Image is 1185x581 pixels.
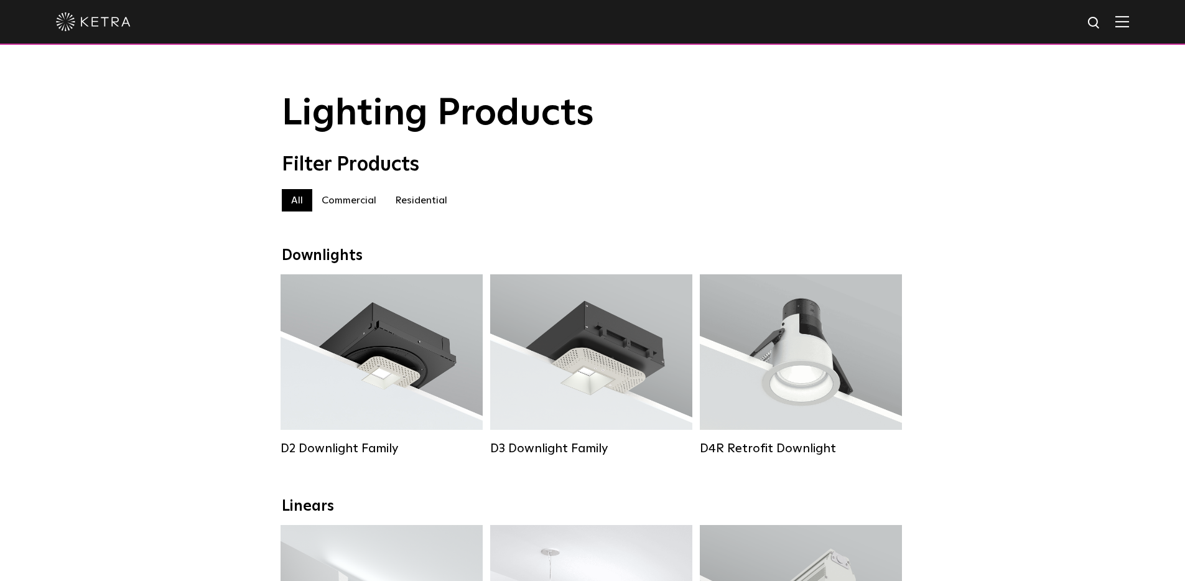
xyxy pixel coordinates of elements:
label: Commercial [312,189,386,211]
a: D2 Downlight Family Lumen Output:1200Colors:White / Black / Gloss Black / Silver / Bronze / Silve... [281,274,483,456]
img: ketra-logo-2019-white [56,12,131,31]
label: All [282,189,312,211]
label: Residential [386,189,457,211]
img: search icon [1087,16,1102,31]
a: D4R Retrofit Downlight Lumen Output:800Colors:White / BlackBeam Angles:15° / 25° / 40° / 60°Watta... [700,274,902,456]
a: D3 Downlight Family Lumen Output:700 / 900 / 1100Colors:White / Black / Silver / Bronze / Paintab... [490,274,692,456]
div: Downlights [282,247,904,265]
img: Hamburger%20Nav.svg [1115,16,1129,27]
div: Linears [282,498,904,516]
div: D4R Retrofit Downlight [700,441,902,456]
div: D2 Downlight Family [281,441,483,456]
div: D3 Downlight Family [490,441,692,456]
span: Lighting Products [282,95,594,132]
div: Filter Products [282,153,904,177]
